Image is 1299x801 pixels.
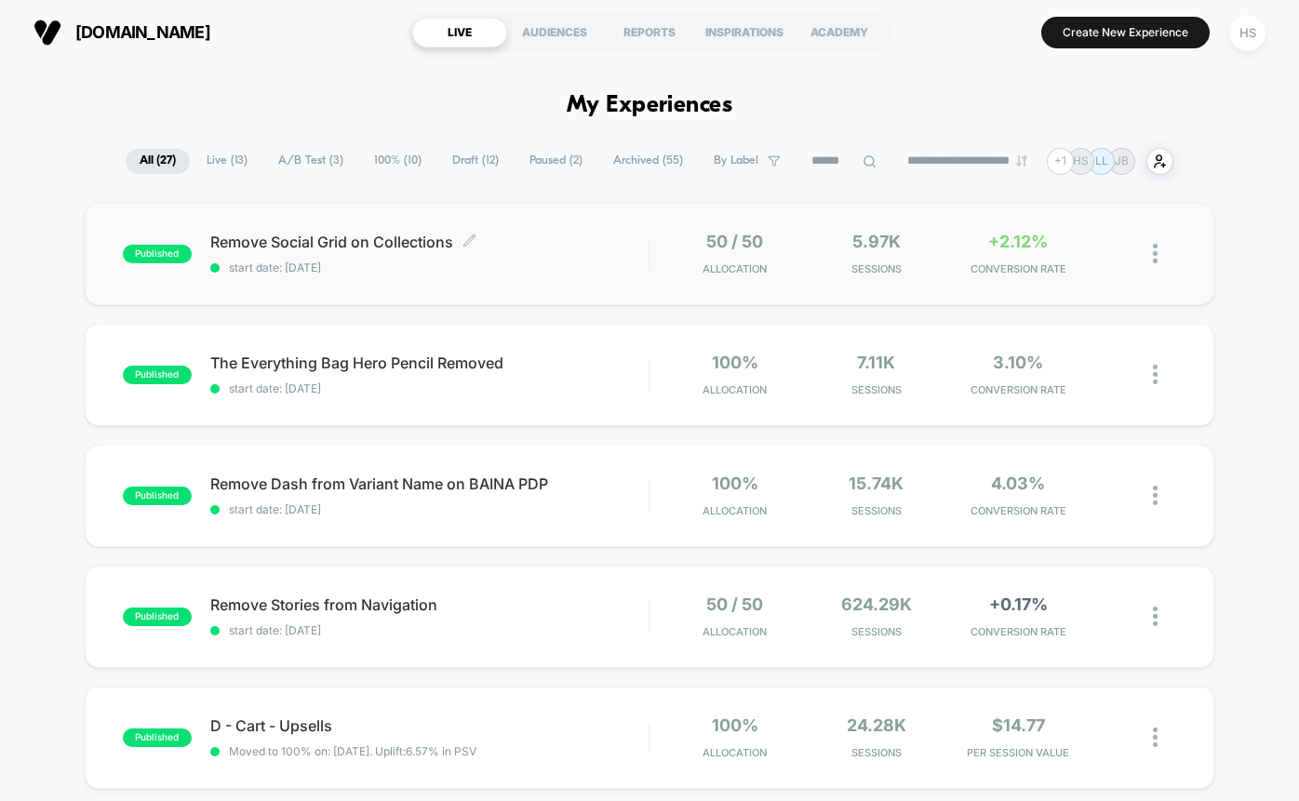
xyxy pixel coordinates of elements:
span: published [123,728,192,747]
p: LL [1095,154,1108,167]
span: 3.10% [993,354,1043,373]
span: start date: [DATE] [210,503,649,516]
span: CONVERSION RATE [952,626,1084,638]
span: 50 / 50 [706,595,763,615]
span: 50 / 50 [706,233,763,252]
span: By Label [714,154,758,168]
span: start date: [DATE] [210,624,649,637]
span: published [123,366,192,384]
span: All ( 27 ) [126,149,190,174]
img: Visually logo [33,19,61,47]
span: Allocation [703,747,767,759]
span: published [123,487,192,505]
span: 100% ( 10 ) [360,149,435,174]
div: REPORTS [602,18,697,47]
span: 100% [712,474,758,494]
span: Sessions [810,626,943,638]
span: Remove Dash from Variant Name on BAINA PDP [210,475,649,492]
span: Sessions [810,505,943,517]
img: close [1153,365,1158,384]
span: Remove Social Grid on Collections [210,234,649,250]
img: close [1153,486,1158,505]
div: INSPIRATIONS [697,18,792,47]
span: A/B Test ( 3 ) [264,149,357,174]
div: AUDIENCES [507,18,602,47]
img: close [1153,244,1158,263]
button: HS [1224,14,1271,52]
span: +0.17% [989,595,1048,615]
span: 100% [712,354,758,373]
span: CONVERSION RATE [952,263,1084,275]
span: 24.28k [847,716,906,736]
img: close [1153,728,1158,747]
span: $14.77 [992,716,1045,736]
span: Draft ( 12 ) [438,149,513,174]
span: Sessions [810,747,943,759]
span: The Everything Bag Hero Pencil Removed [210,354,649,371]
span: published [123,245,192,263]
h1: My Experiences [567,93,733,120]
span: 624.29k [841,595,912,615]
span: CONVERSION RATE [952,384,1084,396]
span: Moved to 100% on: [DATE] . Uplift: 6.57% in PSV [229,745,476,758]
div: ACADEMY [792,18,887,47]
button: [DOMAIN_NAME] [28,18,216,47]
span: Allocation [703,505,767,517]
span: +2.12% [988,233,1048,252]
span: 100% [712,716,758,736]
span: D - Cart - Upsells [210,717,649,734]
div: HS [1229,15,1266,51]
button: Create New Experience [1041,17,1210,48]
span: CONVERSION RATE [952,505,1084,517]
span: start date: [DATE] [210,382,649,395]
span: 5.97k [852,233,901,252]
span: Sessions [810,384,943,396]
p: HS [1073,154,1089,167]
span: Archived ( 55 ) [599,149,697,174]
div: + 1 [1047,148,1074,175]
span: Allocation [703,384,767,396]
span: Allocation [703,626,767,638]
img: close [1153,607,1158,626]
span: Live ( 13 ) [193,149,261,174]
span: start date: [DATE] [210,261,649,274]
span: 7.11k [857,354,895,373]
span: 15.74k [849,474,904,494]
span: PER SESSION VALUE [952,747,1084,759]
span: 4.03% [991,474,1045,494]
span: Allocation [703,263,767,275]
div: LIVE [412,18,507,47]
span: Paused ( 2 ) [516,149,596,174]
span: published [123,607,192,626]
img: end [1016,155,1027,167]
span: [DOMAIN_NAME] [75,23,210,43]
p: JB [1115,154,1129,167]
span: Sessions [810,263,943,275]
span: Remove Stories from Navigation [210,596,649,613]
